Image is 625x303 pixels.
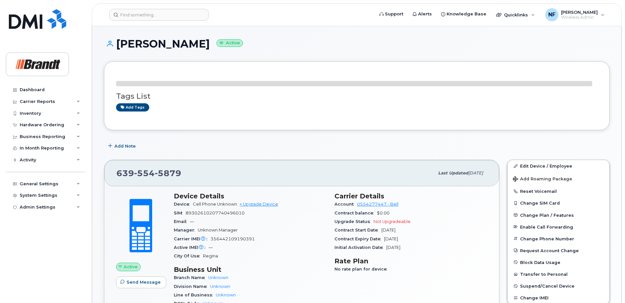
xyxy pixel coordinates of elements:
[334,202,357,207] span: Account
[186,211,245,215] span: 89302610207740496010
[174,245,209,250] span: Active IMEI
[190,219,194,224] span: —
[211,236,255,241] span: 356442109190391
[384,236,398,241] span: [DATE]
[508,160,609,172] a: Edit Device / Employee
[174,236,211,241] span: Carrier IMEI
[174,202,193,207] span: Device
[174,275,208,280] span: Branch Name
[381,228,395,232] span: [DATE]
[468,171,483,175] span: [DATE]
[513,176,572,183] span: Add Roaming Package
[508,256,609,268] button: Block Data Usage
[174,219,190,224] span: Email
[104,140,141,152] button: Add Note
[508,185,609,197] button: Reset Voicemail
[114,143,136,149] span: Add Note
[508,268,609,280] button: Transfer to Personal
[193,202,237,207] span: Cell Phone Unknown
[155,168,181,178] span: 5879
[240,202,278,207] a: + Upgrade Device
[334,257,487,265] h3: Rate Plan
[198,228,238,232] span: Unknown Manager
[216,39,243,47] small: Active
[203,253,218,258] span: Regina
[508,245,609,256] button: Request Account Change
[174,253,203,258] span: City Of Use
[174,284,210,289] span: Division Name
[104,38,610,50] h1: [PERSON_NAME]
[386,245,400,250] span: [DATE]
[209,245,213,250] span: —
[438,171,468,175] span: Last updated
[508,197,609,209] button: Change SIM Card
[334,211,377,215] span: Contract balance
[174,266,327,273] h3: Business Unit
[216,293,236,297] a: Unknown
[134,168,155,178] span: 554
[334,267,390,272] span: No rate plan for device
[334,236,384,241] span: Contract Expiry Date
[377,211,390,215] span: $0.00
[116,103,149,111] a: Add tags
[116,92,597,100] h3: Tags List
[334,228,381,232] span: Contract Start Date
[508,209,609,221] button: Change Plan / Features
[116,168,181,178] span: 639
[174,211,186,215] span: SIM
[357,202,398,207] a: 0554277447 - Bell
[174,293,216,297] span: Line of Business
[508,280,609,292] button: Suspend/Cancel Device
[210,284,230,289] a: Unknown
[334,219,373,224] span: Upgrade Status
[334,245,386,250] span: Initial Activation Date
[334,192,487,200] h3: Carrier Details
[520,212,574,217] span: Change Plan / Features
[373,219,411,224] span: Not Upgradeable
[520,284,575,289] span: Suspend/Cancel Device
[208,275,228,280] a: Unknown
[124,264,138,270] span: Active
[508,221,609,233] button: Enable Call Forwarding
[520,224,573,229] span: Enable Call Forwarding
[174,228,198,232] span: Manager
[508,172,609,185] button: Add Roaming Package
[116,276,166,288] button: Send Message
[127,279,161,285] span: Send Message
[508,233,609,245] button: Change Phone Number
[174,192,327,200] h3: Device Details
